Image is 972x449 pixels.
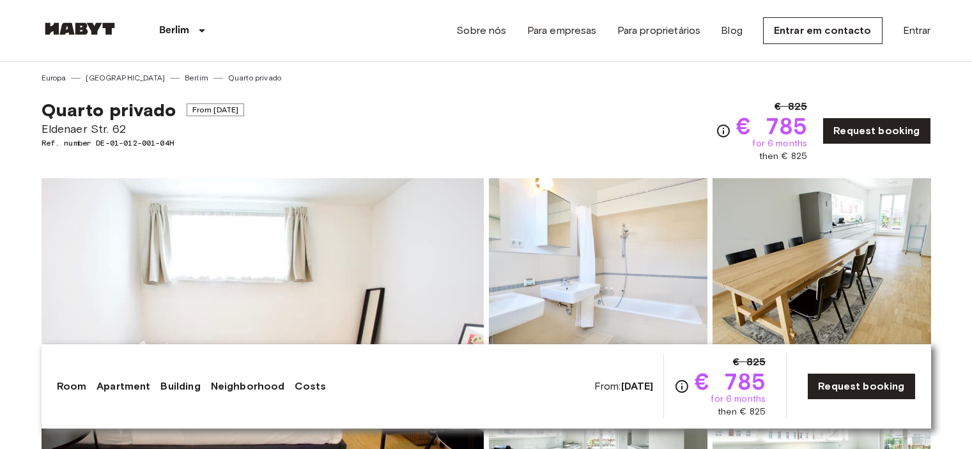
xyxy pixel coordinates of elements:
[57,379,87,394] a: Room
[96,379,150,394] a: Apartment
[759,150,808,163] span: then € 825
[295,379,326,394] a: Costs
[160,379,200,394] a: Building
[807,373,915,400] a: Request booking
[763,17,883,44] a: Entrar em contacto
[42,99,176,121] span: Quarto privado
[674,379,690,394] svg: Check cost overview for full price breakdown. Please note that discounts apply to new joiners onl...
[621,380,654,392] b: [DATE]
[775,99,807,114] span: € 825
[594,379,654,393] span: From:
[42,72,66,84] a: Europa
[42,137,245,149] span: Ref. number DE-01-012-001-04H
[42,22,118,35] img: Habyt
[527,23,597,38] a: Para empresas
[736,114,807,137] span: € 785
[211,379,285,394] a: Neighborhood
[617,23,701,38] a: Para proprietários
[903,23,931,38] a: Entrar
[733,354,766,370] span: € 825
[695,370,766,393] span: € 785
[185,72,208,84] a: Berlim
[716,123,731,139] svg: Check cost overview for full price breakdown. Please note that discounts apply to new joiners onl...
[489,178,707,346] img: Picture of unit DE-01-012-001-04H
[822,118,930,144] a: Request booking
[86,72,165,84] a: [GEOGRAPHIC_DATA]
[721,23,743,38] a: Blog
[713,178,931,346] img: Picture of unit DE-01-012-001-04H
[228,72,281,84] a: Quarto privado
[187,103,245,116] span: From [DATE]
[752,137,807,150] span: for 6 months
[159,23,190,38] p: Berlim
[711,393,766,406] span: for 6 months
[718,406,766,418] span: then € 825
[456,23,506,38] a: Sobre nós
[42,121,245,137] span: Eldenaer Str. 62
